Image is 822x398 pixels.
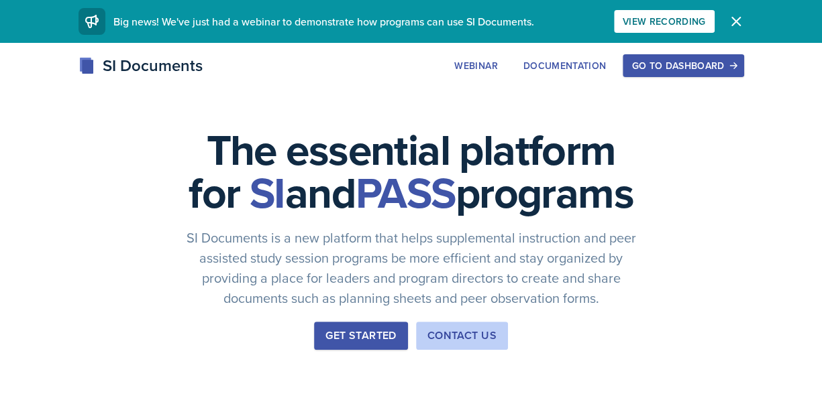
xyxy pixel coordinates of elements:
[416,322,508,350] button: Contact Us
[631,60,735,71] div: Go to Dashboard
[623,54,743,77] button: Go to Dashboard
[325,328,396,344] div: Get Started
[314,322,407,350] button: Get Started
[427,328,497,344] div: Contact Us
[446,54,506,77] button: Webinar
[523,60,607,71] div: Documentation
[623,16,706,27] div: View Recording
[454,60,497,71] div: Webinar
[113,14,534,29] span: Big news! We've just had a webinar to demonstrate how programs can use SI Documents.
[515,54,615,77] button: Documentation
[614,10,715,33] button: View Recording
[79,54,203,78] div: SI Documents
